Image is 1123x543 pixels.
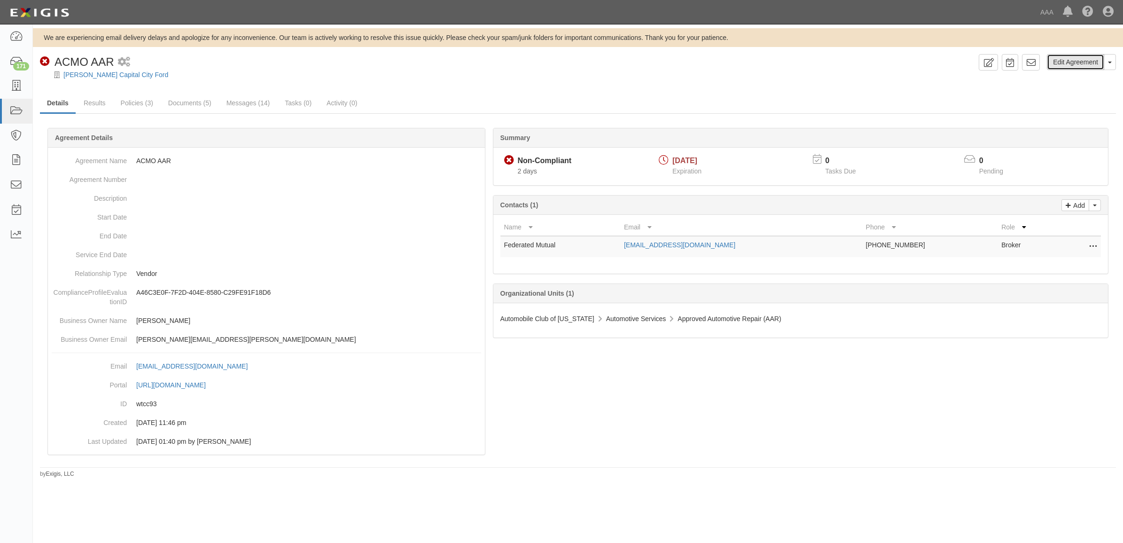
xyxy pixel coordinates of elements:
[55,55,114,68] span: ACMO AAR
[1047,54,1104,70] a: Edit Agreement
[518,167,537,175] span: Since 09/01/2025
[998,219,1063,236] th: Role
[862,236,998,257] td: [PHONE_NUMBER]
[40,54,114,70] div: ACMO AAR
[52,170,127,184] dt: Agreement Number
[825,156,867,166] p: 0
[52,283,127,307] dt: ComplianceProfileEvaluationID
[500,290,574,297] b: Organizational Units (1)
[979,167,1003,175] span: Pending
[52,245,127,260] dt: Service End Date
[320,94,364,112] a: Activity (0)
[52,189,127,203] dt: Description
[500,219,620,236] th: Name
[136,316,481,325] p: [PERSON_NAME]
[52,151,481,170] dd: ACMO AAR
[979,156,1015,166] p: 0
[118,57,130,67] i: 1 scheduled workflow
[52,357,127,371] dt: Email
[52,227,127,241] dt: End Date
[825,167,856,175] span: Tasks Due
[52,432,127,446] dt: Last Updated
[114,94,160,112] a: Policies (3)
[52,208,127,222] dt: Start Date
[40,470,74,478] small: by
[52,394,481,413] dd: wtcc93
[620,219,862,236] th: Email
[500,201,538,209] b: Contacts (1)
[52,151,127,165] dt: Agreement Name
[7,4,72,21] img: logo-5460c22ac91f19d4615b14bd174203de0afe785f0fc80cf4dbbc73dc1793850b.png
[63,71,168,79] a: [PERSON_NAME] Capital City Ford
[161,94,218,112] a: Documents (5)
[672,167,702,175] span: Expiration
[1061,199,1089,211] a: Add
[1071,200,1085,211] p: Add
[500,236,620,257] td: Federated Mutual
[1082,7,1093,18] i: Help Center - Complianz
[52,264,481,283] dd: Vendor
[1036,3,1058,22] a: AAA
[606,315,666,323] span: Automotive Services
[998,236,1063,257] td: Broker
[13,62,29,71] div: 171
[52,330,127,344] dt: Business Owner Email
[500,134,530,142] b: Summary
[52,376,127,390] dt: Portal
[52,394,127,409] dt: ID
[678,315,781,323] span: Approved Automotive Repair (AAR)
[136,381,216,389] a: [URL][DOMAIN_NAME]
[500,315,594,323] span: Automobile Club of [US_STATE]
[624,241,735,249] a: [EMAIL_ADDRESS][DOMAIN_NAME]
[136,362,258,370] a: [EMAIL_ADDRESS][DOMAIN_NAME]
[136,362,248,371] div: [EMAIL_ADDRESS][DOMAIN_NAME]
[52,413,481,432] dd: [DATE] 11:46 pm
[77,94,113,112] a: Results
[862,219,998,236] th: Phone
[518,156,572,166] div: Non-Compliant
[46,471,74,477] a: Exigis, LLC
[219,94,277,112] a: Messages (14)
[40,94,76,114] a: Details
[55,134,113,142] b: Agreement Details
[504,156,514,165] i: Non-Compliant
[40,57,50,67] i: Non-Compliant
[136,335,481,344] p: [PERSON_NAME][EMAIL_ADDRESS][PERSON_NAME][DOMAIN_NAME]
[136,288,481,297] p: A46C3E0F-7F2D-404E-8580-C29FE91F18D6
[672,157,697,165] span: [DATE]
[278,94,319,112] a: Tasks (0)
[52,264,127,278] dt: Relationship Type
[52,432,481,451] dd: [DATE] 01:40 pm by [PERSON_NAME]
[33,33,1123,42] div: We are experiencing email delivery delays and apologize for any inconvenience. Our team is active...
[52,311,127,325] dt: Business Owner Name
[52,413,127,427] dt: Created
